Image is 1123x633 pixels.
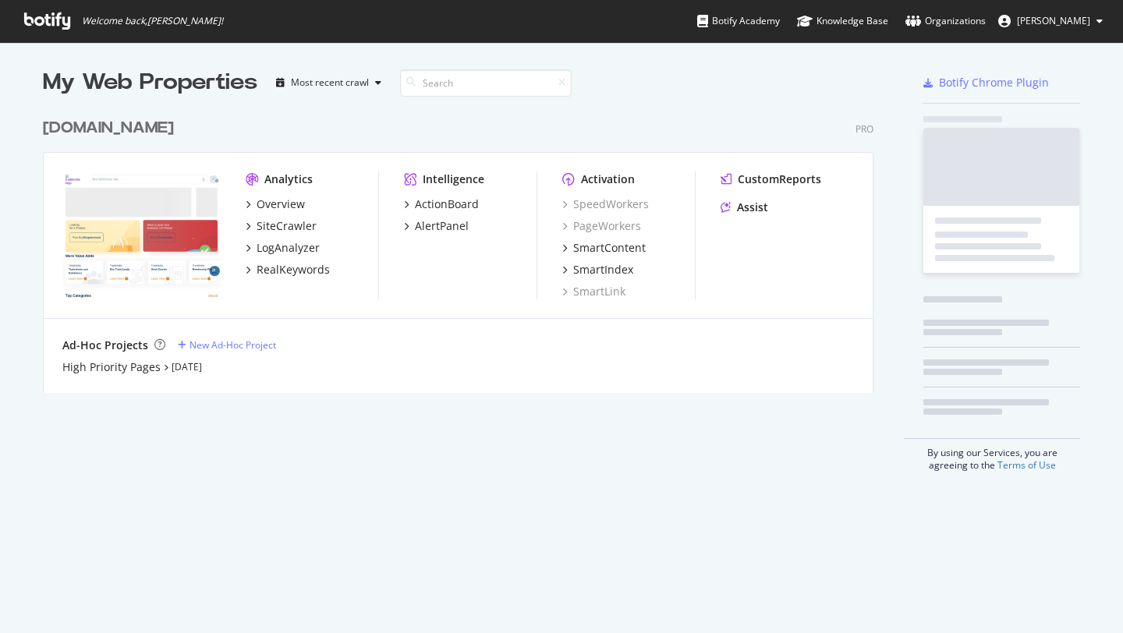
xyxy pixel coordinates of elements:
[573,262,633,278] div: SmartIndex
[62,172,221,298] img: tradeindia.com
[62,359,161,375] a: High Priority Pages
[923,75,1049,90] a: Botify Chrome Plugin
[423,172,484,187] div: Intelligence
[697,13,780,29] div: Botify Academy
[246,262,330,278] a: RealKeywords
[257,218,317,234] div: SiteCrawler
[270,70,388,95] button: Most recent crawl
[562,240,646,256] a: SmartContent
[997,458,1056,472] a: Terms of Use
[404,196,479,212] a: ActionBoard
[562,262,633,278] a: SmartIndex
[738,172,821,187] div: CustomReports
[246,218,317,234] a: SiteCrawler
[415,218,469,234] div: AlertPanel
[43,98,886,393] div: grid
[856,122,873,136] div: Pro
[190,338,276,352] div: New Ad-Hoc Project
[257,262,330,278] div: RealKeywords
[721,200,768,215] a: Assist
[82,15,223,27] span: Welcome back, [PERSON_NAME] !
[415,196,479,212] div: ActionBoard
[246,196,305,212] a: Overview
[573,240,646,256] div: SmartContent
[43,117,180,140] a: [DOMAIN_NAME]
[939,75,1049,90] div: Botify Chrome Plugin
[404,218,469,234] a: AlertPanel
[905,13,986,29] div: Organizations
[1017,14,1090,27] span: Sandip Chhettri
[400,69,572,97] input: Search
[172,360,202,373] a: [DATE]
[737,200,768,215] div: Assist
[986,9,1115,34] button: [PERSON_NAME]
[797,13,888,29] div: Knowledge Base
[62,338,148,353] div: Ad-Hoc Projects
[562,196,649,212] a: SpeedWorkers
[257,240,320,256] div: LogAnalyzer
[43,67,257,98] div: My Web Properties
[721,172,821,187] a: CustomReports
[264,172,313,187] div: Analytics
[581,172,635,187] div: Activation
[562,284,625,299] a: SmartLink
[291,78,369,87] div: Most recent crawl
[904,438,1080,472] div: By using our Services, you are agreeing to the
[246,240,320,256] a: LogAnalyzer
[43,117,174,140] div: [DOMAIN_NAME]
[562,218,641,234] a: PageWorkers
[257,196,305,212] div: Overview
[178,338,276,352] a: New Ad-Hoc Project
